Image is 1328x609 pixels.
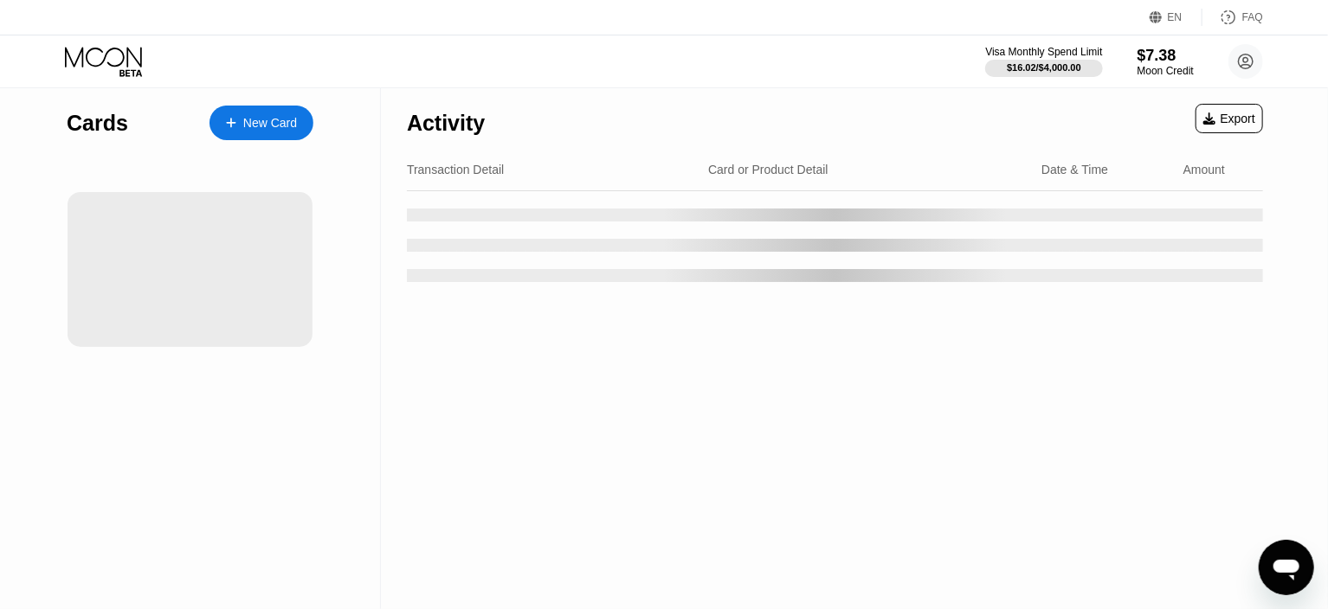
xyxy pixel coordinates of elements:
div: Cards [67,111,128,136]
div: Amount [1183,163,1225,176]
div: $7.38 [1138,47,1194,65]
div: Moon Credit [1138,65,1194,77]
div: Visa Monthly Spend Limit [985,46,1102,58]
div: $7.38Moon Credit [1138,47,1194,77]
div: EN [1168,11,1183,23]
div: FAQ [1202,9,1263,26]
div: Date & Time [1041,163,1108,176]
div: New Card [210,106,313,140]
div: EN [1150,9,1202,26]
div: Activity [407,111,485,136]
div: New Card [243,116,297,131]
div: Visa Monthly Spend Limit$16.02/$4,000.00 [985,46,1102,77]
div: Card or Product Detail [708,163,828,176]
div: Transaction Detail [407,163,504,176]
iframe: Schaltfläche zum Öffnen des Messaging-Fensters [1259,540,1314,595]
div: FAQ [1242,11,1263,23]
div: $16.02 / $4,000.00 [1007,62,1081,73]
div: Export [1203,112,1255,125]
div: Export [1196,104,1263,133]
